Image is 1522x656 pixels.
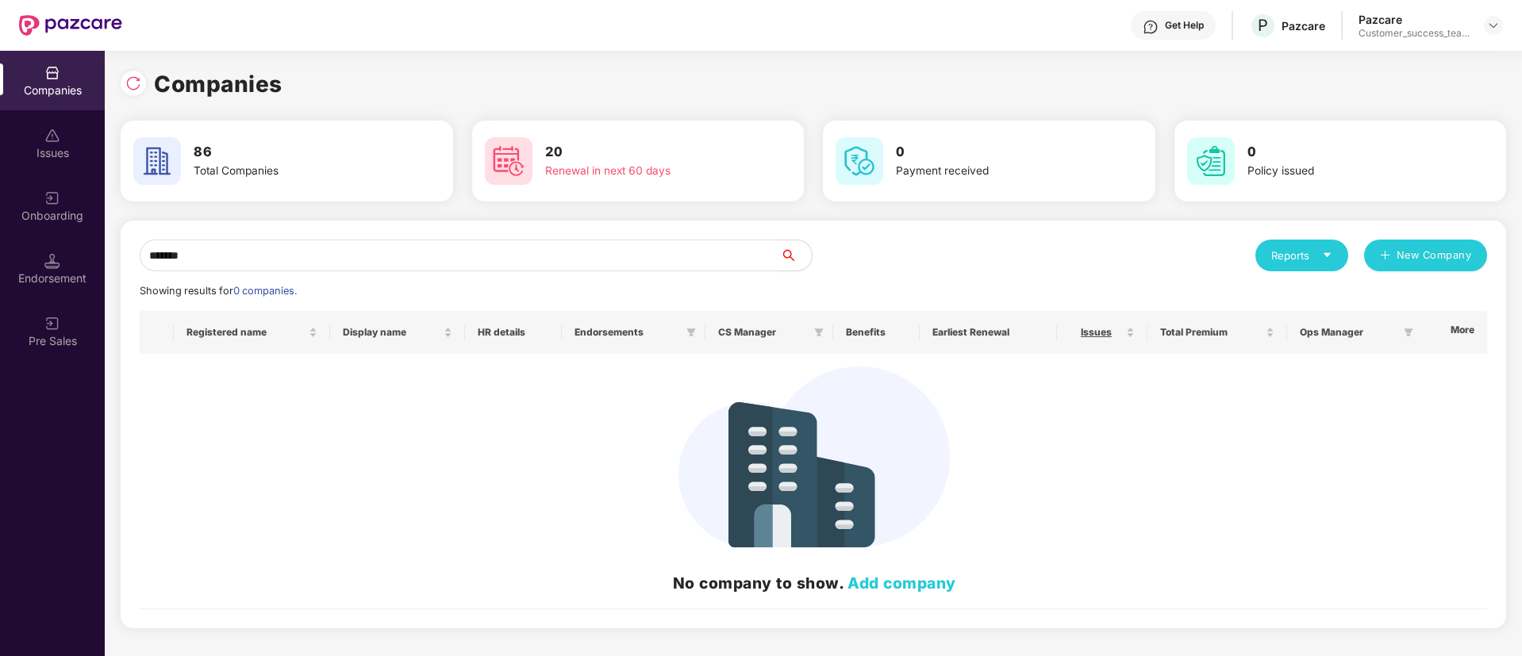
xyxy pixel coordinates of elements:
[814,328,824,337] span: filter
[1397,247,1472,263] span: New Company
[718,326,808,339] span: CS Manager
[920,311,1056,354] th: Earliest Renewal
[1187,137,1235,185] img: svg+xml;base64,PHN2ZyB4bWxucz0iaHR0cDovL3d3dy53My5vcmcvMjAwMC9zdmciIHdpZHRoPSI2MCIgaGVpZ2h0PSI2MC...
[1359,12,1470,27] div: Pazcare
[140,285,297,297] span: Showing results for
[836,137,883,185] img: svg+xml;base64,PHN2ZyB4bWxucz0iaHR0cDovL3d3dy53My5vcmcvMjAwMC9zdmciIHdpZHRoPSI2MCIgaGVpZ2h0PSI2MC...
[1271,247,1332,263] div: Reports
[779,240,813,271] button: search
[44,128,60,144] img: svg+xml;base64,PHN2ZyBpZD0iSXNzdWVzX2Rpc2FibGVkIiB4bWxucz0iaHR0cDovL3d3dy53My5vcmcvMjAwMC9zdmciIH...
[194,163,394,180] div: Total Companies
[44,65,60,81] img: svg+xml;base64,PHN2ZyBpZD0iQ29tcGFuaWVzIiB4bWxucz0iaHR0cDovL3d3dy53My5vcmcvMjAwMC9zdmciIHdpZHRoPS...
[1401,323,1416,342] span: filter
[1057,311,1148,354] th: Issues
[896,163,1096,180] div: Payment received
[1300,326,1397,339] span: Ops Manager
[1364,240,1487,271] button: plusNew Company
[833,311,920,354] th: Benefits
[1247,163,1447,180] div: Policy issued
[545,163,745,180] div: Renewal in next 60 days
[545,142,745,163] h3: 20
[896,142,1096,163] h3: 0
[1165,19,1204,32] div: Get Help
[194,142,394,163] h3: 86
[465,311,563,354] th: HR details
[1487,19,1500,32] img: svg+xml;base64,PHN2ZyBpZD0iRHJvcGRvd24tMzJ4MzIiIHhtbG5zPSJodHRwOi8vd3d3LnczLm9yZy8yMDAwL3N2ZyIgd2...
[779,249,812,262] span: search
[1070,326,1124,339] span: Issues
[1404,328,1413,337] span: filter
[1421,311,1487,354] th: More
[233,285,297,297] span: 0 companies.
[1143,19,1159,35] img: svg+xml;base64,PHN2ZyBpZD0iSGVscC0zMngzMiIgeG1sbnM9Imh0dHA6Ly93d3cudzMub3JnLzIwMDAvc3ZnIiB3aWR0aD...
[1247,142,1447,163] h3: 0
[1147,311,1287,354] th: Total Premium
[152,571,1476,595] h2: No company to show.
[485,137,532,185] img: svg+xml;base64,PHN2ZyB4bWxucz0iaHR0cDovL3d3dy53My5vcmcvMjAwMC9zdmciIHdpZHRoPSI2MCIgaGVpZ2h0PSI2MC...
[575,326,679,339] span: Endorsements
[343,326,440,339] span: Display name
[678,366,950,547] img: svg+xml;base64,PHN2ZyB4bWxucz0iaHR0cDovL3d3dy53My5vcmcvMjAwMC9zdmciIHdpZHRoPSIzNDIiIGhlaWdodD0iMj...
[174,311,330,354] th: Registered name
[811,323,827,342] span: filter
[847,574,956,593] a: Add company
[154,67,282,102] h1: Companies
[683,323,699,342] span: filter
[1258,16,1268,35] span: P
[1322,250,1332,260] span: caret-down
[19,15,122,36] img: New Pazcare Logo
[44,190,60,206] img: svg+xml;base64,PHN2ZyB3aWR0aD0iMjAiIGhlaWdodD0iMjAiIHZpZXdCb3g9IjAgMCAyMCAyMCIgZmlsbD0ibm9uZSIgeG...
[1380,250,1390,263] span: plus
[44,316,60,332] img: svg+xml;base64,PHN2ZyB3aWR0aD0iMjAiIGhlaWdodD0iMjAiIHZpZXdCb3g9IjAgMCAyMCAyMCIgZmlsbD0ibm9uZSIgeG...
[1282,18,1325,33] div: Pazcare
[1359,27,1470,40] div: Customer_success_team_lead
[330,311,464,354] th: Display name
[133,137,181,185] img: svg+xml;base64,PHN2ZyB4bWxucz0iaHR0cDovL3d3dy53My5vcmcvMjAwMC9zdmciIHdpZHRoPSI2MCIgaGVpZ2h0PSI2MC...
[686,328,696,337] span: filter
[186,326,306,339] span: Registered name
[1160,326,1263,339] span: Total Premium
[44,253,60,269] img: svg+xml;base64,PHN2ZyB3aWR0aD0iMTQuNSIgaGVpZ2h0PSIxNC41IiB2aWV3Qm94PSIwIDAgMTYgMTYiIGZpbGw9Im5vbm...
[125,75,141,91] img: svg+xml;base64,PHN2ZyBpZD0iUmVsb2FkLTMyeDMyIiB4bWxucz0iaHR0cDovL3d3dy53My5vcmcvMjAwMC9zdmciIHdpZH...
